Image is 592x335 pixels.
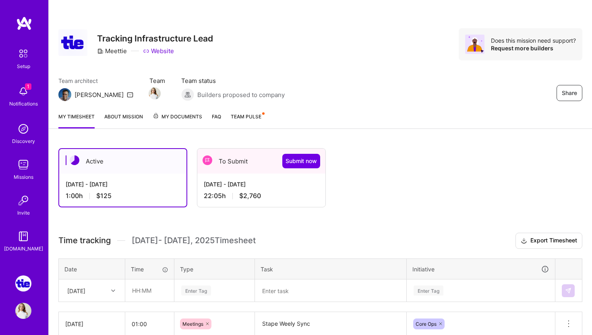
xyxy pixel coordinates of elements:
[12,137,35,145] div: Discovery
[204,180,319,188] div: [DATE] - [DATE]
[15,121,31,137] img: discovery
[9,99,38,108] div: Notifications
[181,88,194,101] img: Builders proposed to company
[15,192,31,209] img: Invite
[521,237,527,245] i: icon Download
[67,286,85,295] div: [DATE]
[491,44,576,52] div: Request more builders
[58,236,111,246] span: Time tracking
[132,236,256,246] span: [DATE] - [DATE] , 2025 Timesheet
[58,112,95,128] a: My timesheet
[13,303,33,319] a: User Avatar
[17,209,30,217] div: Invite
[58,88,71,101] img: Team Architect
[70,155,79,165] img: Active
[97,47,127,55] div: Meettie
[15,45,32,62] img: setup
[174,258,255,279] th: Type
[197,91,285,99] span: Builders proposed to company
[65,320,118,328] div: [DATE]
[203,155,212,165] img: To Submit
[58,29,87,56] img: Company Logo
[14,173,33,181] div: Missions
[465,35,484,54] img: Avatar
[149,77,165,85] span: Team
[97,48,103,54] i: icon CompanyGray
[562,89,577,97] span: Share
[231,114,261,120] span: Team Pulse
[231,112,264,128] a: Team Pulse
[59,149,186,174] div: Active
[17,62,30,70] div: Setup
[412,265,549,274] div: Initiative
[182,321,203,327] span: Meetings
[59,258,125,279] th: Date
[25,83,31,90] span: 1
[491,37,576,44] div: Does this mission need support?
[126,280,174,301] input: HH:MM
[131,265,168,273] div: Time
[149,87,161,99] img: Team Member Avatar
[15,157,31,173] img: teamwork
[197,149,325,174] div: To Submit
[96,192,112,200] span: $125
[414,284,443,297] div: Enter Tag
[75,91,124,99] div: [PERSON_NAME]
[416,321,437,327] span: Core Ops
[15,228,31,244] img: guide book
[557,85,582,101] button: Share
[66,180,180,188] div: [DATE] - [DATE]
[204,192,319,200] div: 22:05 h
[181,284,211,297] div: Enter Tag
[16,16,32,31] img: logo
[282,154,320,168] button: Submit now
[15,83,31,99] img: bell
[97,33,213,43] h3: Tracking Infrastructure Lead
[111,289,115,293] i: icon Chevron
[143,47,174,55] a: Website
[239,192,261,200] span: $2,760
[127,91,133,98] i: icon Mail
[66,192,180,200] div: 1:00 h
[4,244,43,253] div: [DOMAIN_NAME]
[15,303,31,319] img: User Avatar
[104,112,143,128] a: About Mission
[565,287,571,294] img: Submit
[58,77,133,85] span: Team architect
[212,112,221,128] a: FAQ
[181,77,285,85] span: Team status
[286,157,317,165] span: Submit now
[153,112,202,128] a: My Documents
[515,233,582,249] button: Export Timesheet
[125,313,174,335] input: HH:MM
[256,313,406,335] textarea: Stape Weely Sync
[153,112,202,121] span: My Documents
[255,258,407,279] th: Task
[15,275,31,292] img: Meettie: Tracking Infrastructure Lead
[13,275,33,292] a: Meettie: Tracking Infrastructure Lead
[149,87,160,100] a: Team Member Avatar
